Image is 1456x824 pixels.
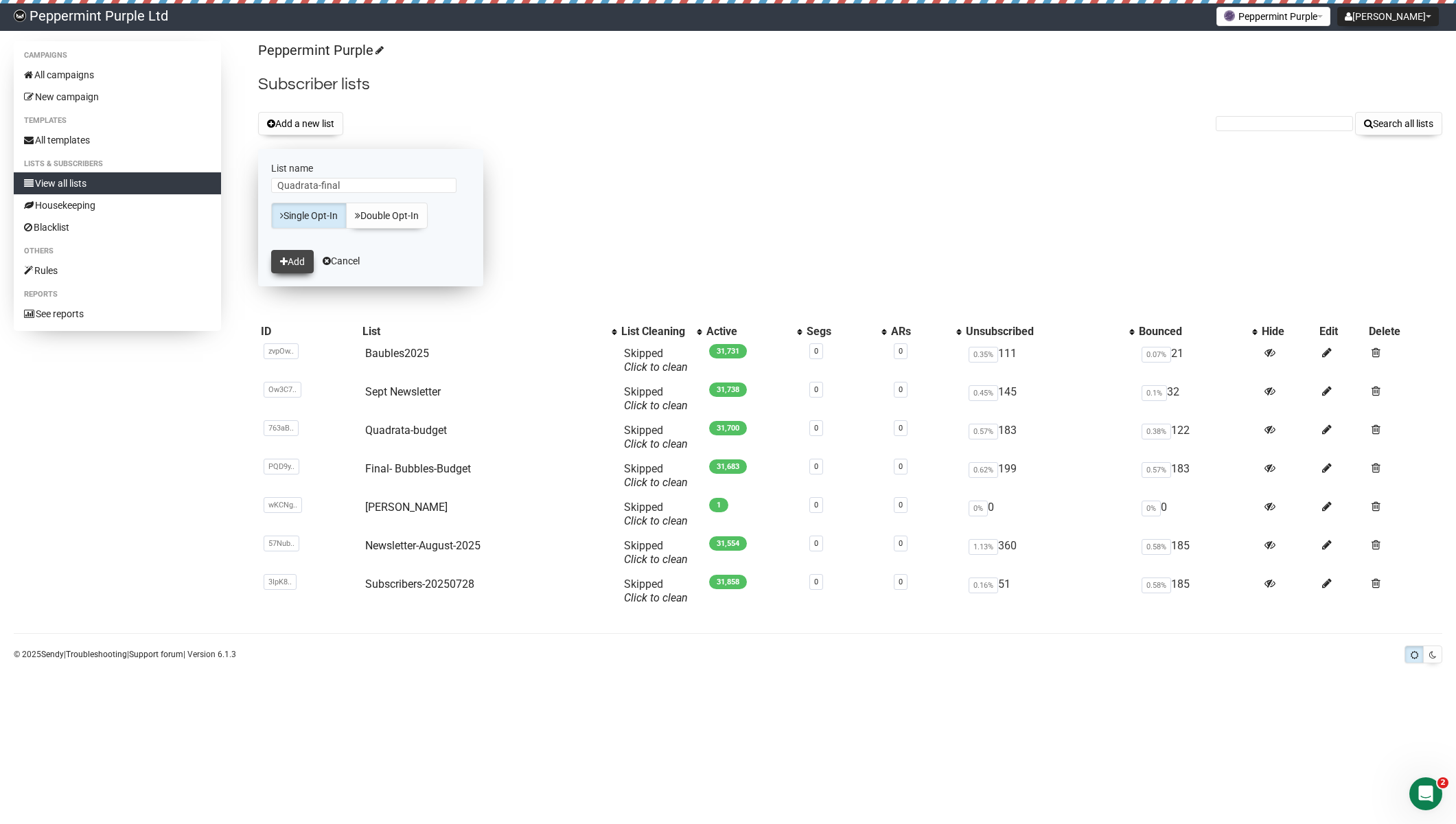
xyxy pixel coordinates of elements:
span: 1.13% [969,539,998,555]
span: 0.16% [969,577,998,593]
a: 0 [899,501,903,510]
span: 0.35% [969,347,998,363]
th: ARs: No sort applied, activate to apply an ascending sort [888,322,963,341]
td: 360 [963,534,1137,572]
a: [PERSON_NAME] [365,501,448,514]
div: Segs [807,325,875,339]
a: 0 [814,462,818,471]
span: 763aB.. [264,420,299,436]
th: Delete: No sort applied, sorting is disabled [1366,322,1442,341]
span: 57Nub.. [264,536,299,551]
a: Sendy [41,650,64,659]
td: 185 [1136,534,1259,572]
a: All campaigns [14,64,221,86]
th: Active: No sort applied, activate to apply an ascending sort [704,322,804,341]
span: 0.1% [1142,385,1167,401]
li: Lists & subscribers [14,156,221,172]
td: 199 [963,457,1137,495]
td: 145 [963,380,1137,418]
a: Final- Bubbles-Budget [365,462,471,475]
th: Segs: No sort applied, activate to apply an ascending sort [804,322,888,341]
span: 0.45% [969,385,998,401]
img: 1.png [1224,10,1235,21]
a: Quadrata-budget [365,424,447,437]
a: 0 [899,462,903,471]
button: Peppermint Purple [1216,7,1330,26]
a: Newsletter-August-2025 [365,539,481,552]
span: 31,554 [709,536,747,551]
span: PQD9y.. [264,459,299,474]
a: 0 [899,577,903,586]
input: The name of your new list [271,178,457,193]
a: Single Opt-In [271,203,347,229]
img: 8e84c496d3b51a6c2b78e42e4056443a [14,10,26,22]
a: 0 [814,385,818,394]
div: ID [261,325,357,339]
a: See reports [14,303,221,325]
span: 0.57% [969,424,998,439]
span: 3IpK8.. [264,574,297,590]
a: Click to clean [624,591,688,604]
a: Cancel [323,255,360,266]
span: 0.62% [969,462,998,478]
div: Hide [1262,325,1314,339]
a: 0 [814,424,818,433]
span: wKCNg.. [264,497,302,513]
a: Rules [14,260,221,282]
td: 0 [1136,495,1259,534]
th: ID: No sort applied, sorting is disabled [258,322,360,341]
span: 31,683 [709,459,747,474]
a: Peppermint Purple [258,42,382,58]
li: Templates [14,113,221,129]
span: Skipped [624,577,688,604]
a: Click to clean [624,399,688,412]
div: Delete [1369,325,1440,339]
span: 31,731 [709,344,747,358]
a: Baubles2025 [365,347,429,360]
span: 0.58% [1142,577,1171,593]
span: Skipped [624,385,688,412]
span: 31,858 [709,575,747,589]
td: 32 [1136,380,1259,418]
a: Click to clean [624,514,688,527]
div: Unsubscribed [966,325,1123,339]
span: Skipped [624,462,688,489]
span: 0% [969,501,988,516]
th: List: No sort applied, activate to apply an ascending sort [360,322,619,341]
a: Subscribers-20250728 [365,577,474,591]
span: 0.57% [1142,462,1171,478]
a: 0 [814,501,818,510]
td: 51 [963,572,1137,610]
td: 185 [1136,572,1259,610]
button: Add [271,250,314,273]
div: List Cleaning [621,325,690,339]
a: 0 [899,347,903,356]
td: 111 [963,341,1137,380]
a: Click to clean [624,437,688,450]
a: 0 [814,347,818,356]
td: 183 [963,418,1137,457]
span: 0.38% [1142,424,1171,439]
a: 0 [899,424,903,433]
iframe: Intercom live chat [1409,777,1442,810]
th: Hide: No sort applied, sorting is disabled [1259,322,1317,341]
label: List name [271,162,470,174]
div: Edit [1319,325,1363,339]
th: List Cleaning: No sort applied, activate to apply an ascending sort [619,322,704,341]
p: © 2025 | | | Version 6.1.3 [14,647,236,662]
span: 0.07% [1142,347,1171,363]
th: Unsubscribed: No sort applied, activate to apply an ascending sort [963,322,1137,341]
a: Click to clean [624,476,688,489]
a: 0 [814,577,818,586]
div: List [362,325,605,339]
td: 122 [1136,418,1259,457]
a: Blacklist [14,216,221,238]
a: Click to clean [624,553,688,566]
span: 31,738 [709,382,747,397]
a: New campaign [14,86,221,108]
span: 0.58% [1142,539,1171,555]
h2: Subscriber lists [258,72,1442,97]
a: Click to clean [624,360,688,374]
a: All templates [14,129,221,151]
div: Active [706,325,790,339]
